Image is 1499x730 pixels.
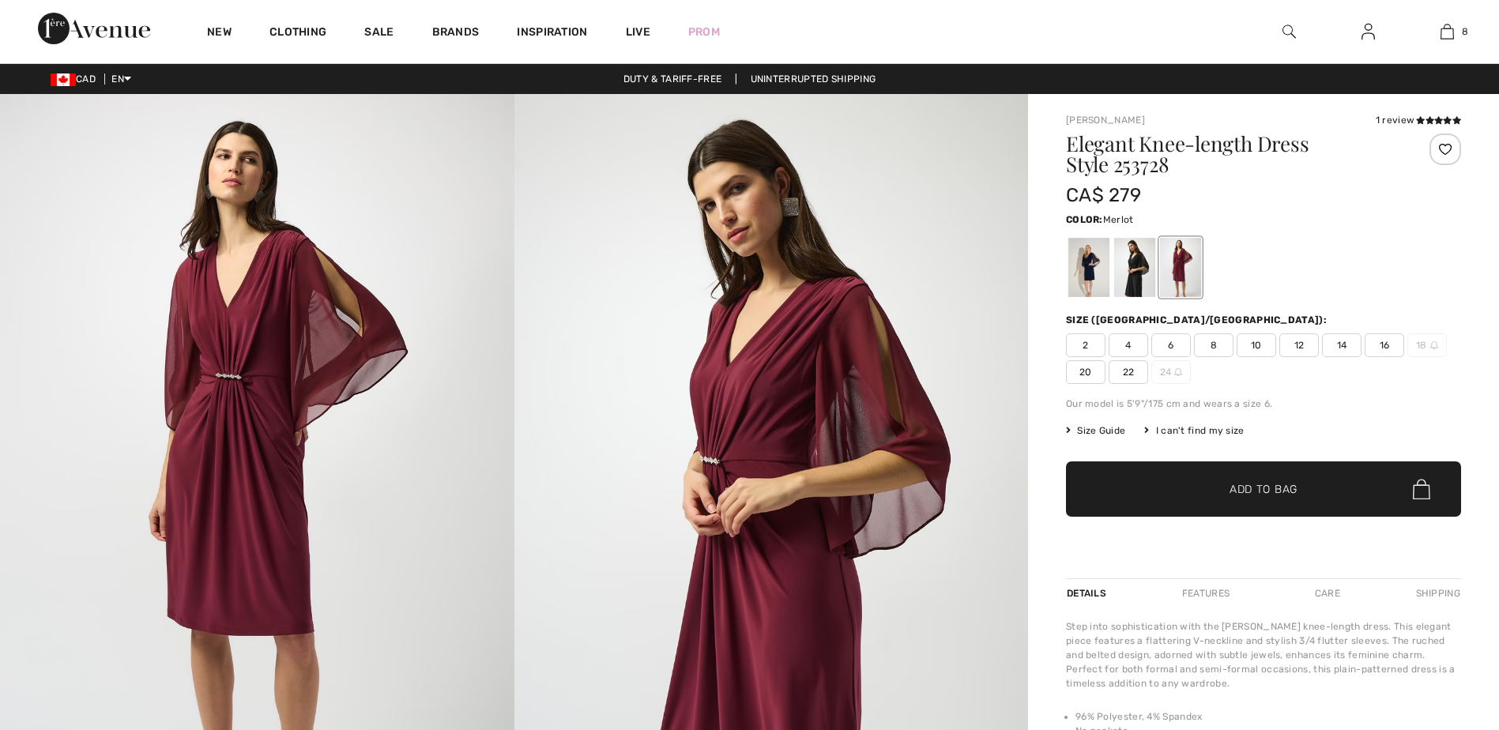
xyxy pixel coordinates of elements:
span: 4 [1109,333,1148,357]
div: Features [1169,579,1243,608]
img: My Info [1362,22,1375,41]
span: 24 [1151,360,1191,384]
span: CAD [51,73,102,85]
a: New [207,25,232,42]
span: 18 [1407,333,1447,357]
div: Step into sophistication with the [PERSON_NAME] knee-length dress. This elegant piece features a ... [1066,619,1461,690]
span: 6 [1151,333,1191,357]
a: Sale [364,25,394,42]
span: 14 [1322,333,1362,357]
div: 1 review [1376,113,1461,127]
span: CA$ 279 [1066,184,1141,206]
span: 12 [1279,333,1319,357]
div: Black [1114,238,1155,297]
span: 2 [1066,333,1105,357]
div: Midnight Blue [1068,238,1109,297]
span: 10 [1237,333,1276,357]
button: Add to Bag [1066,461,1461,517]
a: [PERSON_NAME] [1066,115,1145,126]
span: 16 [1365,333,1404,357]
img: My Bag [1441,22,1454,41]
div: Shipping [1412,579,1461,608]
a: Clothing [269,25,326,42]
div: Size ([GEOGRAPHIC_DATA]/[GEOGRAPHIC_DATA]): [1066,313,1330,327]
img: ring-m.svg [1430,341,1438,349]
img: 1ère Avenue [38,13,150,44]
span: EN [111,73,131,85]
li: 96% Polyester, 4% Spandex [1075,709,1461,724]
span: Size Guide [1066,423,1125,438]
span: 20 [1066,360,1105,384]
span: Color: [1066,214,1103,225]
a: Sign In [1349,22,1388,42]
h1: Elegant Knee-length Dress Style 253728 [1066,134,1395,175]
img: ring-m.svg [1174,368,1182,376]
img: search the website [1282,22,1296,41]
span: 8 [1194,333,1233,357]
span: 8 [1462,24,1468,39]
span: 22 [1109,360,1148,384]
div: Merlot [1160,238,1201,297]
a: Prom [688,24,720,40]
span: Merlot [1103,214,1134,225]
img: Bag.svg [1413,479,1430,499]
span: Inspiration [517,25,587,42]
a: Brands [432,25,480,42]
span: Add to Bag [1230,481,1298,498]
img: Canadian Dollar [51,73,76,86]
a: Live [626,24,650,40]
div: Care [1301,579,1354,608]
div: Our model is 5'9"/175 cm and wears a size 6. [1066,397,1461,411]
div: Details [1066,579,1110,608]
a: 8 [1408,22,1486,41]
div: I can't find my size [1144,423,1244,438]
